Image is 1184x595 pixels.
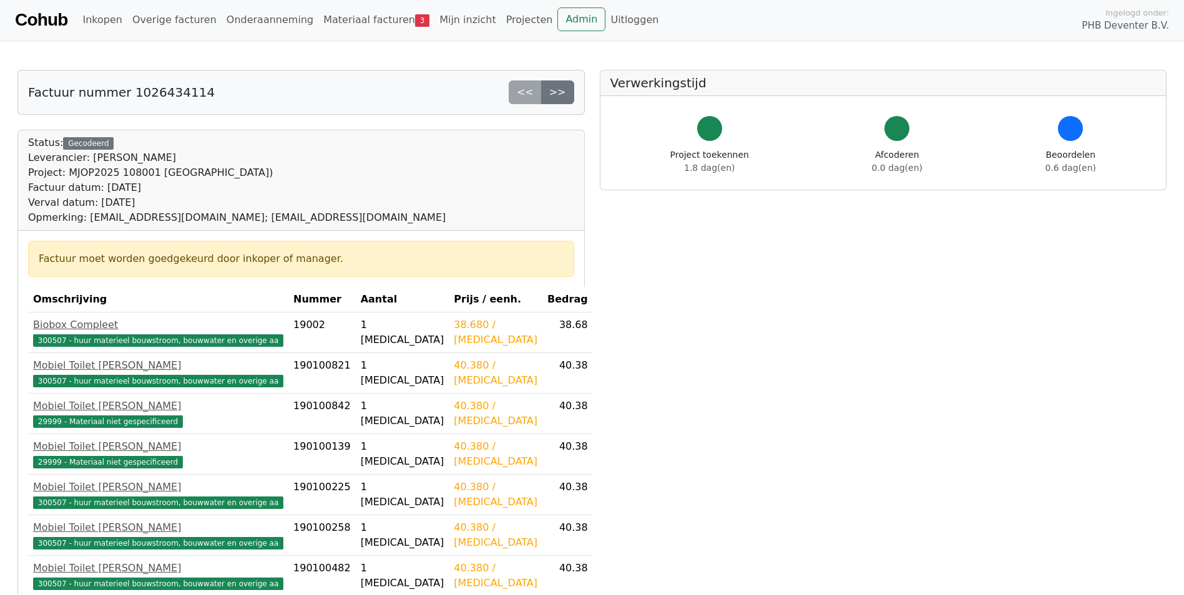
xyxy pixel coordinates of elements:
a: Mijn inzicht [434,7,501,32]
a: Mobiel Toilet [PERSON_NAME]300507 - huur materieel bouwstroom, bouwwater en overige aa [33,520,283,550]
div: Mobiel Toilet [PERSON_NAME] [33,439,283,454]
td: 40.38 [542,434,593,475]
a: Materiaal facturen3 [318,7,434,32]
th: Prijs / eenh. [449,287,542,312]
a: Mobiel Toilet [PERSON_NAME]300507 - huur materieel bouwstroom, bouwwater en overige aa [33,480,283,510]
div: 1 [MEDICAL_DATA] [361,520,444,550]
div: 1 [MEDICAL_DATA] [361,480,444,510]
td: 190100225 [288,475,356,515]
td: 40.38 [542,353,593,394]
div: Factuur moet worden goedgekeurd door inkoper of manager. [39,251,564,266]
span: Ingelogd onder: [1105,7,1169,19]
div: Project: MJOP2025 108001 [GEOGRAPHIC_DATA]) [28,165,446,180]
a: Mobiel Toilet [PERSON_NAME]300507 - huur materieel bouwstroom, bouwwater en overige aa [33,358,283,388]
div: Gecodeerd [63,137,114,150]
div: Project toekennen [670,148,749,175]
a: >> [541,80,574,104]
span: 29999 - Materiaal niet gespecificeerd [33,415,183,428]
a: Projecten [501,7,558,32]
a: Onderaanneming [222,7,318,32]
a: Mobiel Toilet [PERSON_NAME]29999 - Materiaal niet gespecificeerd [33,399,283,428]
th: Nummer [288,287,356,312]
span: 300507 - huur materieel bouwstroom, bouwwater en overige aa [33,537,283,549]
div: Mobiel Toilet [PERSON_NAME] [33,520,283,535]
div: 40.380 / [MEDICAL_DATA] [454,358,537,388]
div: Leverancier: [PERSON_NAME] [28,150,446,165]
span: 300507 - huur materieel bouwstroom, bouwwater en overige aa [33,375,283,387]
div: 1 [MEDICAL_DATA] [361,358,444,388]
div: 40.380 / [MEDICAL_DATA] [454,399,537,428]
td: 40.38 [542,475,593,515]
div: Afcoderen [872,148,922,175]
th: Aantal [356,287,449,312]
span: 0.6 dag(en) [1045,163,1096,173]
th: Omschrijving [28,287,288,312]
span: PHB Deventer B.V. [1082,19,1169,33]
h5: Verwerkingstijd [610,75,1157,90]
span: 1.8 dag(en) [684,163,735,173]
span: 0.0 dag(en) [872,163,922,173]
div: 1 [MEDICAL_DATA] [361,399,444,428]
div: 1 [MEDICAL_DATA] [361,439,444,469]
span: 29999 - Materiaal niet gespecificeerd [33,456,183,468]
div: Biobox Compleet [33,317,283,332]
div: Mobiel Toilet [PERSON_NAME] [33,561,283,576]
div: 40.380 / [MEDICAL_DATA] [454,439,537,469]
a: Overige facturen [127,7,222,32]
td: 190100842 [288,394,356,434]
div: Mobiel Toilet [PERSON_NAME] [33,358,283,373]
td: 190100258 [288,515,356,556]
span: 3 [415,14,429,27]
th: Bedrag [542,287,593,312]
div: 40.380 / [MEDICAL_DATA] [454,520,537,550]
td: 190100139 [288,434,356,475]
div: Mobiel Toilet [PERSON_NAME] [33,480,283,495]
td: 19002 [288,312,356,353]
a: Uitloggen [605,7,663,32]
a: Mobiel Toilet [PERSON_NAME]300507 - huur materieel bouwstroom, bouwwater en overige aa [33,561,283,591]
div: 1 [MEDICAL_DATA] [361,561,444,591]
div: 38.680 / [MEDICAL_DATA] [454,317,537,347]
a: Inkopen [77,7,127,32]
a: Cohub [15,5,67,35]
div: Mobiel Toilet [PERSON_NAME] [33,399,283,414]
h5: Factuur nummer 1026434114 [28,85,215,100]
td: 40.38 [542,394,593,434]
div: Verval datum: [DATE] [28,195,446,210]
div: Opmerking: [EMAIL_ADDRESS][DOMAIN_NAME]; [EMAIL_ADDRESS][DOMAIN_NAME] [28,210,446,225]
td: 40.38 [542,515,593,556]
div: 40.380 / [MEDICAL_DATA] [454,480,537,510]
div: 1 [MEDICAL_DATA] [361,317,444,347]
a: Admin [557,7,605,31]
div: Factuur datum: [DATE] [28,180,446,195]
a: Biobox Compleet300507 - huur materieel bouwstroom, bouwwater en overige aa [33,317,283,347]
span: 300507 - huur materieel bouwstroom, bouwwater en overige aa [33,334,283,347]
td: 38.68 [542,312,593,353]
div: Status: [28,135,446,225]
a: Mobiel Toilet [PERSON_NAME]29999 - Materiaal niet gespecificeerd [33,439,283,469]
div: Beoordelen [1045,148,1096,175]
td: 190100821 [288,353,356,394]
div: 40.380 / [MEDICAL_DATA] [454,561,537,591]
span: 300507 - huur materieel bouwstroom, bouwwater en overige aa [33,578,283,590]
span: 300507 - huur materieel bouwstroom, bouwwater en overige aa [33,496,283,509]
